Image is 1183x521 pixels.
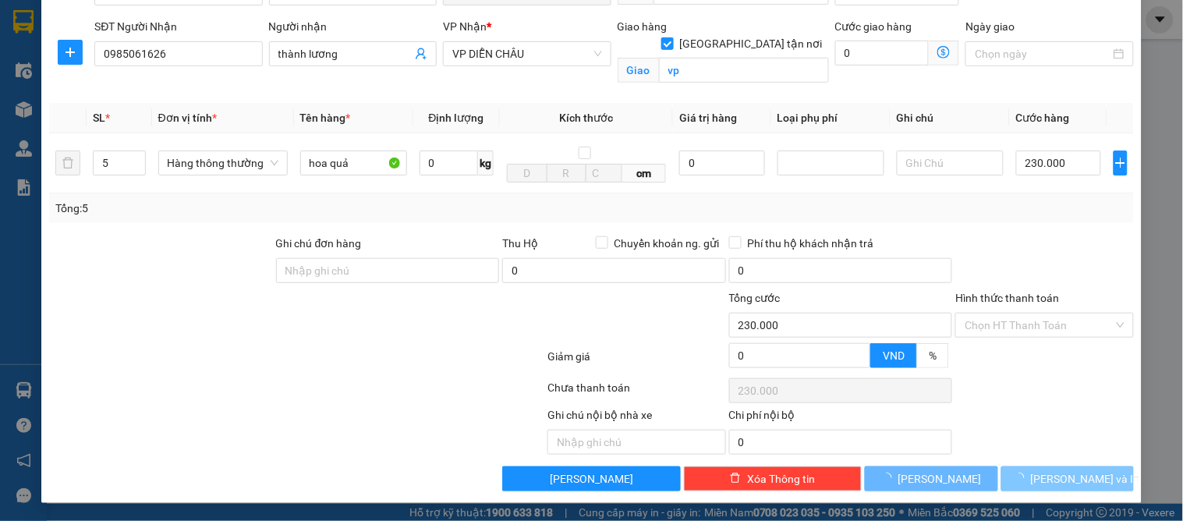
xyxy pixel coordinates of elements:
[58,46,82,58] span: plus
[835,20,912,33] label: Cước giao hàng
[1114,157,1127,169] span: plus
[730,473,741,485] span: delete
[955,292,1059,304] label: Hình thức thanh toán
[502,466,680,491] button: [PERSON_NAME]
[937,46,950,58] span: dollar-circle
[883,349,905,362] span: VND
[1031,470,1140,487] span: [PERSON_NAME] và In
[679,112,737,124] span: Giá trị hàng
[276,237,362,250] label: Ghi chú đơn hàng
[478,151,494,175] span: kg
[276,258,500,283] input: Ghi chú đơn hàng
[443,20,487,33] span: VP Nhận
[835,41,930,66] input: Cước giao hàng
[586,164,622,183] input: C
[546,348,727,375] div: Giảm giá
[891,103,1010,133] th: Ghi chú
[679,151,764,175] input: 0
[729,292,781,304] span: Tổng cước
[975,45,1110,62] input: Ngày giao
[929,349,937,362] span: %
[674,35,829,52] span: [GEOGRAPHIC_DATA] tận nơi
[865,466,997,491] button: [PERSON_NAME]
[560,112,614,124] span: Kích thước
[55,151,80,175] button: delete
[608,235,726,252] span: Chuyển khoản ng. gửi
[546,379,727,406] div: Chưa thanh toán
[618,58,659,83] span: Giao
[1016,112,1070,124] span: Cước hàng
[729,406,953,430] div: Chi phí nội bộ
[881,473,898,484] span: loading
[747,470,815,487] span: Xóa Thông tin
[547,164,587,183] input: R
[168,151,278,175] span: Hàng thông thường
[300,151,407,175] input: VD: Bàn, Ghế
[550,470,633,487] span: [PERSON_NAME]
[55,200,458,217] div: Tổng: 5
[1014,473,1031,484] span: loading
[94,18,262,35] div: SĐT Người Nhận
[659,58,829,83] input: Giao tận nơi
[618,20,668,33] span: Giao hàng
[547,430,725,455] input: Nhập ghi chú
[965,20,1015,33] label: Ngày giao
[269,18,437,35] div: Người nhận
[897,151,1004,175] input: Ghi Chú
[771,103,891,133] th: Loại phụ phí
[93,112,105,124] span: SL
[415,48,427,60] span: user-add
[1001,466,1134,491] button: [PERSON_NAME] và In
[300,112,351,124] span: Tên hàng
[507,164,547,183] input: D
[502,237,538,250] span: Thu Hộ
[1114,151,1128,175] button: plus
[684,466,862,491] button: deleteXóa Thông tin
[898,470,982,487] span: [PERSON_NAME]
[158,112,217,124] span: Đơn vị tính
[429,112,484,124] span: Định lượng
[547,406,725,430] div: Ghi chú nội bộ nhà xe
[742,235,880,252] span: Phí thu hộ khách nhận trả
[452,42,601,66] span: VP DIỄN CHÂU
[622,164,667,183] span: cm
[58,40,83,65] button: plus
